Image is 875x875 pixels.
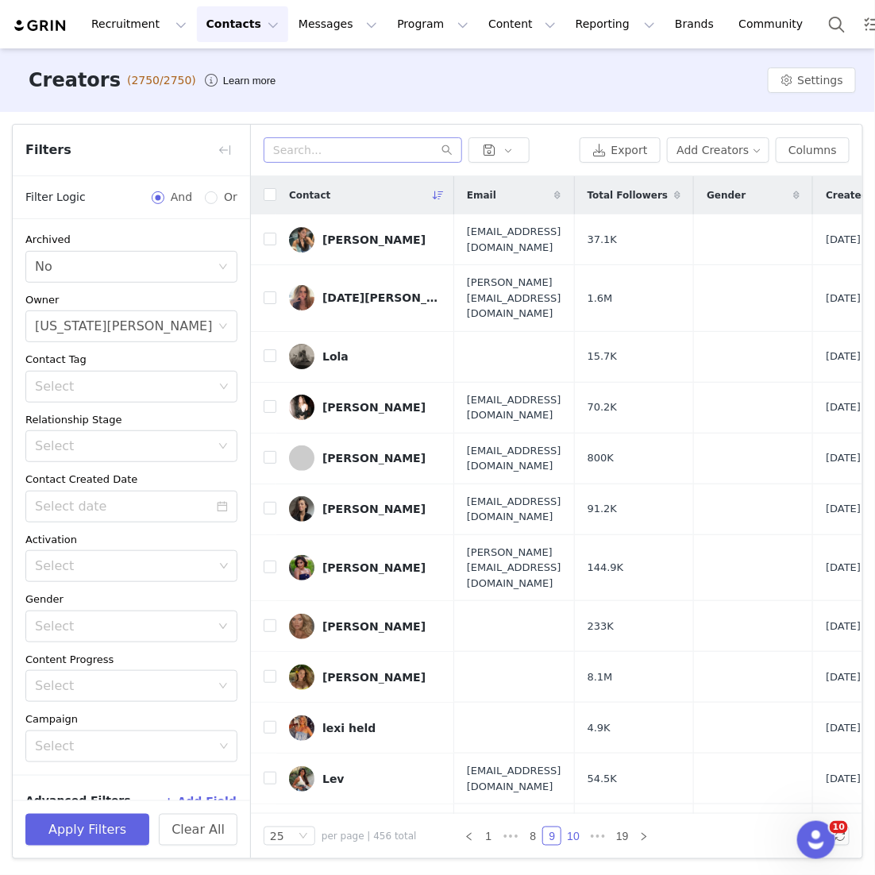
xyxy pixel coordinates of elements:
button: Messages [289,6,387,42]
i: icon: down [218,622,228,633]
img: b82fa8d6-8922-4058-8852-d8d0ae580a88.jpg [289,395,314,420]
span: [PERSON_NAME][EMAIL_ADDRESS][DOMAIN_NAME] [467,545,561,592]
span: Filters [25,141,71,160]
i: icon: down [219,742,229,753]
img: 5e5cc861-38d6-45c4-956c-2e41d6784e61--s.jpg [289,344,314,369]
span: [PERSON_NAME][EMAIL_ADDRESS][DOMAIN_NAME] [467,275,561,322]
a: Community [730,6,820,42]
button: Content [479,6,565,42]
div: Activation [25,532,237,548]
span: 233K [588,619,614,634]
img: e277e563-47c9-4415-b2cc-2656ee553a40.jpg [289,285,314,310]
span: [EMAIL_ADDRESS][DOMAIN_NAME] [467,494,561,525]
button: Columns [776,137,850,163]
button: Program [387,6,478,42]
i: icon: down [299,831,308,842]
input: Select date [25,491,237,522]
div: Archived [25,232,237,248]
div: Select [35,678,210,694]
div: Select [35,619,210,634]
span: Created [826,188,868,202]
div: Select [35,738,214,754]
div: Content Progress [25,652,237,668]
span: ••• [498,827,523,846]
img: 917932a5-9bf1-44dd-91c5-977d1c1547bc.jpg [289,665,314,690]
span: (2750/2750) [127,72,196,89]
span: 37.1K [588,232,617,248]
div: Lev [322,773,345,785]
a: 8 [524,827,542,845]
span: Email [467,188,496,202]
i: icon: left [464,832,474,842]
img: 5ffe48a8-9756-4ede-beb8-1e266cff9c03--s.jpg [289,715,314,741]
div: lexi held [322,722,376,734]
div: Select [35,558,214,574]
span: [EMAIL_ADDRESS][DOMAIN_NAME] [467,763,561,794]
li: 1 [479,827,498,846]
span: 144.9K [588,560,624,576]
div: Contact Created Date [25,472,237,488]
a: [PERSON_NAME] [289,496,441,522]
a: [PERSON_NAME] [289,555,441,580]
a: 9 [543,827,561,845]
a: 1 [480,827,497,845]
a: [PERSON_NAME] [289,445,441,471]
span: [EMAIL_ADDRESS][DOMAIN_NAME] [467,443,561,474]
img: 0578be34-c8c0-4c53-8bfc-397c83f6b4dc.jpg [289,555,314,580]
img: grin logo [13,18,68,33]
div: [PERSON_NAME] [322,233,426,246]
img: f643b103-1a7b-4e02-bf62-9c25f41edccb.jpg [289,766,314,792]
span: [EMAIL_ADDRESS][DOMAIN_NAME] [467,392,561,423]
li: 9 [542,827,561,846]
i: icon: search [441,145,453,156]
img: 806b7878-29ff-4d3a-9939-8533e329ee6b--s.jpg [289,614,314,639]
a: lexi held [289,715,441,741]
button: Add Creators [667,137,770,163]
span: 15.7K [588,349,617,364]
i: icon: down [218,441,228,453]
div: Contact Tag [25,352,237,368]
a: Lola [289,344,441,369]
div: Owner [25,292,237,308]
div: [PERSON_NAME] [322,401,426,414]
li: Next 3 Pages [585,827,611,846]
span: Gender [707,188,746,202]
span: 1.6M [588,291,613,306]
div: [PERSON_NAME] [322,620,426,633]
li: 8 [523,827,542,846]
li: Previous Page [460,827,479,846]
i: icon: down [219,561,229,572]
a: [PERSON_NAME] [289,395,441,420]
button: Recruitment [82,6,196,42]
i: icon: down [218,681,228,692]
i: icon: down [219,382,229,393]
button: Clear All [159,814,237,846]
span: per page | 456 total [322,829,417,843]
span: Contact [289,188,330,202]
div: [PERSON_NAME] [322,503,426,515]
span: 54.5K [588,771,617,787]
a: [PERSON_NAME] [289,665,441,690]
a: 10 [562,827,584,845]
i: icon: right [639,832,649,842]
div: Select [35,438,210,454]
span: 800K [588,450,614,466]
div: Gender [25,592,237,607]
span: 4.9K [588,720,611,736]
button: + Add Field [164,788,237,814]
span: [EMAIL_ADDRESS][DOMAIN_NAME] [467,224,561,255]
div: Select [35,379,214,395]
div: Georgia Kalatzis [35,311,213,341]
div: Relationship Stage [25,412,237,428]
div: [PERSON_NAME] [322,561,426,574]
span: Filter Logic [25,189,86,206]
button: Settings [768,67,856,93]
span: 8.1M [588,669,613,685]
button: Contacts [197,6,288,42]
li: Previous 3 Pages [498,827,523,846]
a: [PERSON_NAME] [289,227,441,252]
span: 91.2K [588,501,617,517]
div: [PERSON_NAME] [322,452,426,464]
img: 040a3b8f-13ad-41b5-b414-5dd1b6458cc4--s.jpg [289,496,314,522]
li: 10 [561,827,585,846]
